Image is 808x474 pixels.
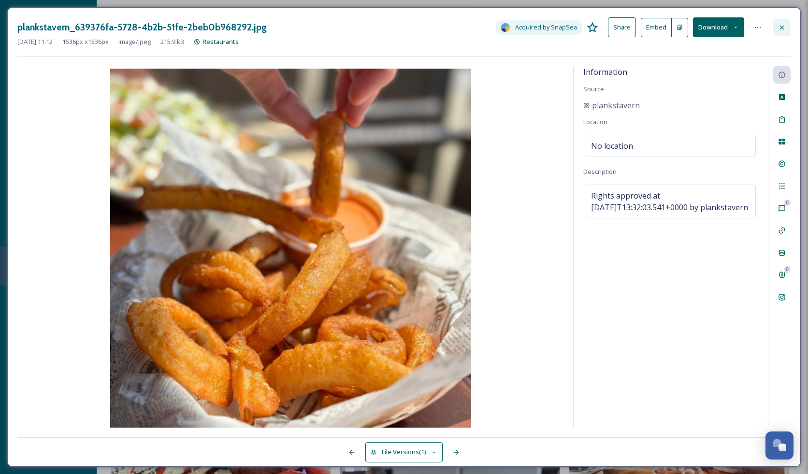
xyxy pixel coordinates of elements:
h3: plankstavern_639376fa-5728-4b2b-51fe-2beb0b968292.jpg [17,20,267,34]
button: File Versions(1) [365,442,443,462]
span: No location [591,140,633,152]
img: 1snxTiqUlDhnyaTYfJpA2xSGYnLy4_U0o.jpg [17,69,563,430]
span: plankstavern [592,100,640,111]
div: 0 [784,266,791,273]
span: Description [583,167,617,176]
span: Location [583,117,607,126]
span: Restaurants [202,37,239,46]
span: Rights approved at [DATE]T13:32:03.541+0000 by plankstavern [591,190,750,213]
span: [DATE] 11:12 [17,37,53,46]
button: Embed [641,18,672,37]
div: 0 [784,200,791,206]
button: Share [608,17,636,37]
button: Open Chat [765,431,794,460]
span: Information [583,67,627,77]
span: 1536 px x 1536 px [62,37,109,46]
span: 215.9 kB [160,37,184,46]
span: Source [583,85,604,93]
a: plankstavern [583,100,640,111]
img: snapsea-logo.png [501,23,510,32]
span: image/jpeg [118,37,151,46]
span: Acquired by SnapSea [515,23,577,32]
button: Download [693,17,744,37]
